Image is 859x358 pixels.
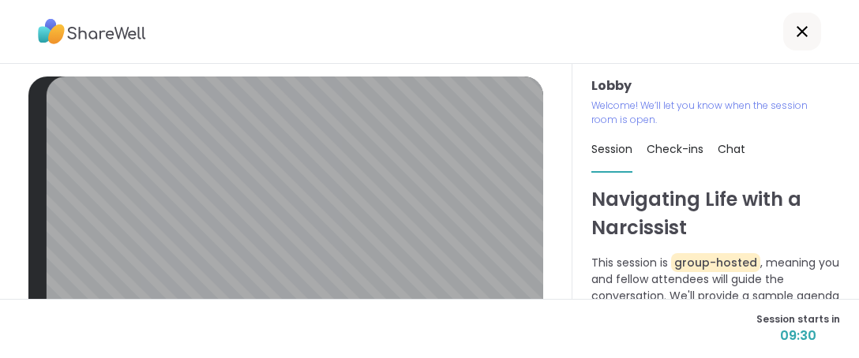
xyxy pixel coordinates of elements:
[591,141,632,157] span: Session
[756,326,840,345] span: 09:30
[591,99,819,127] p: Welcome! We’ll let you know when the session room is open.
[756,312,840,326] span: Session starts in
[38,13,146,50] img: ShareWell Logo
[591,255,840,337] p: This session is , meaning you and fellow attendees will guide the conversation. We'll provide a s...
[671,253,760,272] span: group-hosted
[591,185,840,242] h1: Navigating Life with a Narcissist
[647,141,703,157] span: Check-ins
[718,141,745,157] span: Chat
[591,76,840,95] h3: Lobby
